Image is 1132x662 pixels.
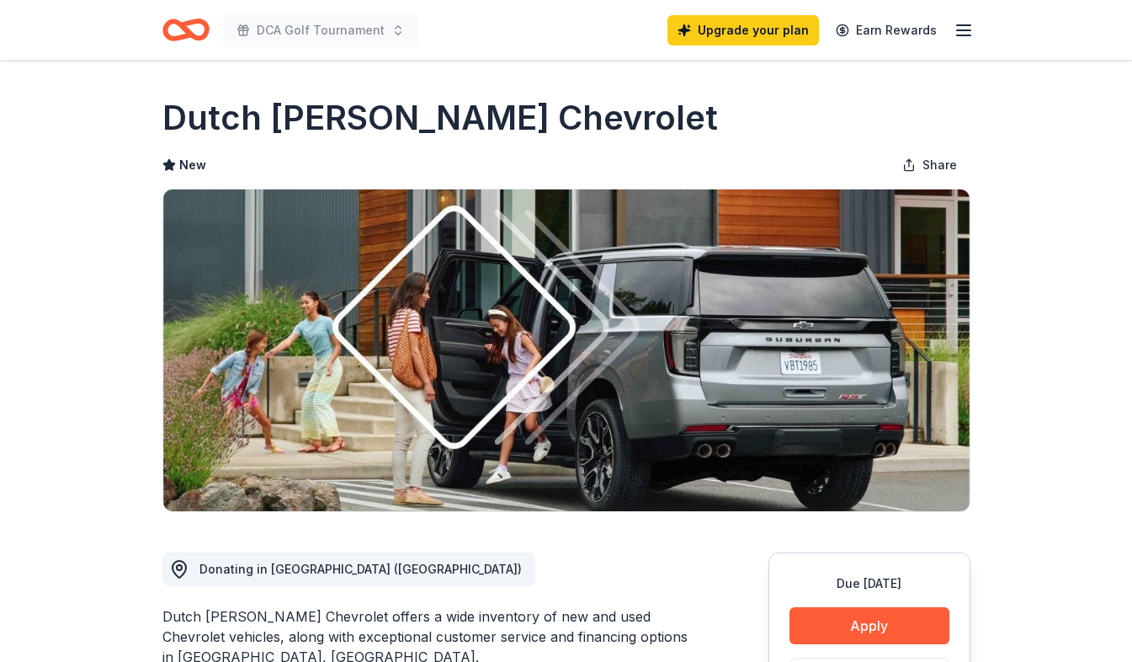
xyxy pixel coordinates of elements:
img: Image for Dutch Miller Chevrolet [163,190,970,511]
span: New [179,155,206,175]
a: Home [162,10,210,50]
a: Upgrade your plan [667,15,819,45]
div: Due [DATE] [789,574,949,594]
span: DCA Golf Tournament [257,20,385,40]
a: Earn Rewards [826,15,947,45]
h1: Dutch [PERSON_NAME] Chevrolet [162,94,718,141]
button: DCA Golf Tournament [223,13,418,47]
span: Share [922,155,957,175]
button: Share [889,148,970,182]
span: Donating in [GEOGRAPHIC_DATA] ([GEOGRAPHIC_DATA]) [199,562,522,576]
button: Apply [789,607,949,644]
